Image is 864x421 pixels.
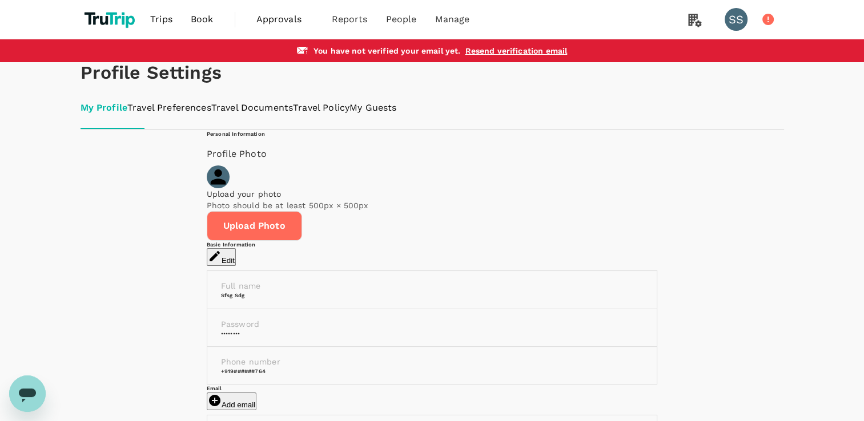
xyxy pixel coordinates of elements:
[386,13,417,26] span: People
[207,211,302,241] span: Upload Photo
[81,62,784,83] h1: Profile Settings
[207,241,657,248] div: Basic Information
[207,200,657,211] p: Photo should be at least 500px × 500px
[297,47,309,55] img: email-alert
[314,46,461,55] span: You have not verified your email yet .
[465,46,567,55] a: Resend verification email
[207,130,657,137] div: Personal Information
[127,102,211,115] a: Travel Preferences
[349,102,396,115] a: My Guests
[207,248,236,266] button: Edit
[81,102,128,115] a: My Profile
[332,13,368,26] span: Reports
[207,188,657,200] div: Upload your photo
[256,13,314,26] span: Approvals
[150,13,172,26] span: Trips
[221,292,643,299] h6: sfsg sdg
[435,13,469,26] span: Manage
[191,13,214,26] span: Book
[81,7,142,32] img: TruTrip logo
[207,392,256,410] button: Add email
[221,367,643,375] h6: +919######764
[207,147,657,161] div: Profile Photo
[9,375,46,412] iframe: Button to launch messaging window
[211,102,293,115] a: Travel Documents
[725,8,748,31] div: SS
[221,318,643,330] p: Password
[221,356,643,367] p: Phone number
[207,384,657,392] h6: Email
[221,330,643,337] h6: ••••••••
[221,280,643,292] p: Full name
[293,102,349,115] a: Travel Policy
